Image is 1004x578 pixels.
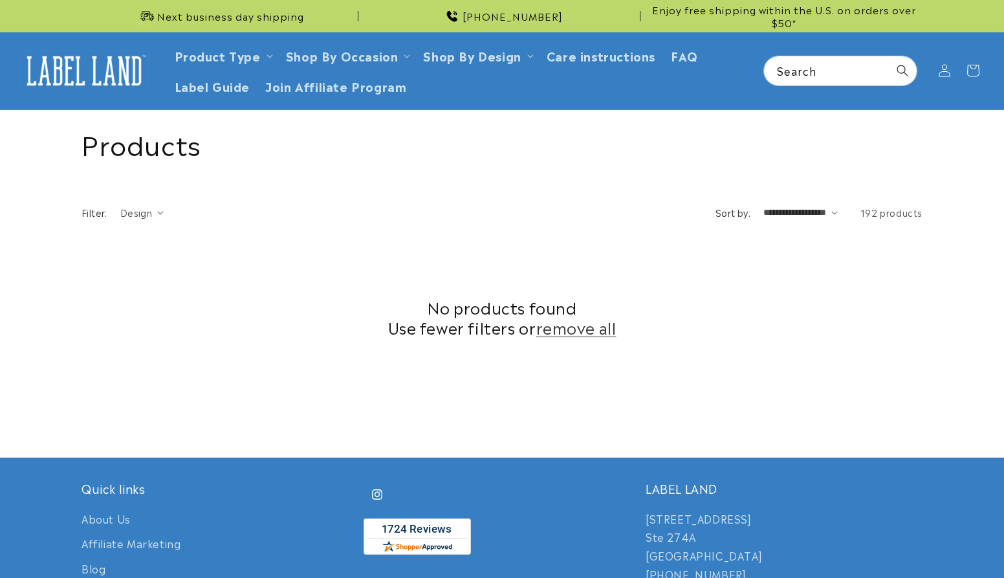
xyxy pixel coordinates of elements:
a: About Us [82,509,131,531]
span: FAQ [671,48,698,63]
span: Next business day shipping [157,10,304,23]
label: Sort by: [715,206,750,219]
summary: Shop By Design [415,40,538,71]
a: FAQ [663,40,706,71]
h1: Products [82,126,922,160]
span: Join Affiliate Program [265,78,406,93]
span: Enjoy free shipping within the U.S. on orders over $50* [646,3,922,28]
h2: Filter: [82,206,107,219]
a: Product Type [175,47,261,64]
span: Care instructions [547,48,655,63]
span: Label Guide [175,78,250,93]
img: Label Land [19,50,149,91]
a: remove all [536,317,617,337]
a: Care instructions [539,40,663,71]
summary: Design (0 selected) [120,206,164,219]
a: Affiliate Marketing [82,531,180,556]
span: 192 products [860,206,922,219]
h2: Quick links [82,481,358,496]
h2: No products found Use fewer filters or [82,297,922,337]
img: Customer Reviews [364,518,471,555]
a: Shop By Design [423,47,521,64]
span: Shop By Occasion [286,48,398,63]
span: [PHONE_NUMBER] [463,10,563,23]
a: Label Guide [167,71,258,101]
span: Design [120,206,152,219]
h2: LABEL LAND [646,481,922,496]
button: Search [888,56,917,85]
a: Join Affiliate Program [257,71,414,101]
a: Label Land [15,46,154,96]
summary: Shop By Occasion [278,40,416,71]
summary: Product Type [167,40,278,71]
